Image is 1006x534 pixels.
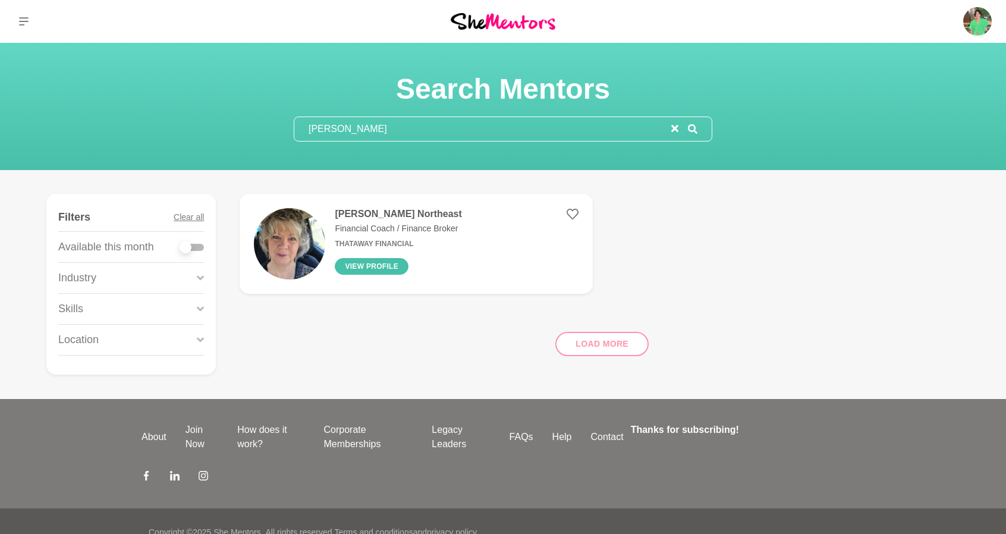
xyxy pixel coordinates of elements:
h4: Thanks for subscribing! [631,423,857,437]
h6: Thataway Financial [335,240,461,249]
a: Facebook [142,470,151,485]
a: [PERSON_NAME] NortheastFinancial Coach / Finance BrokerThataway FinancialView profile [240,194,592,294]
a: About [132,430,176,444]
h1: Search Mentors [294,71,712,107]
a: Corporate Memberships [314,423,422,451]
p: Skills [58,301,83,317]
p: Industry [58,270,96,286]
a: FAQs [500,430,543,444]
p: Available this month [58,239,154,255]
a: Legacy Leaders [422,423,499,451]
input: Search mentors [294,117,671,141]
h4: Filters [58,211,90,224]
a: Join Now [176,423,228,451]
a: How does it work? [228,423,314,451]
a: Contact [581,430,633,444]
button: Clear all [174,203,204,231]
a: Instagram [199,470,208,485]
img: She Mentors Logo [451,13,555,29]
h4: [PERSON_NAME] Northeast [335,208,461,220]
a: LinkedIn [170,470,180,485]
p: Financial Coach / Finance Broker [335,222,461,235]
img: 3b138d3e40821bd904e8095cb8ea6e97d0f2044f-2208x2944.jpg [254,208,325,279]
img: Therese Goggin [963,7,992,36]
a: Help [543,430,581,444]
button: View profile [335,258,408,275]
p: Location [58,332,99,348]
